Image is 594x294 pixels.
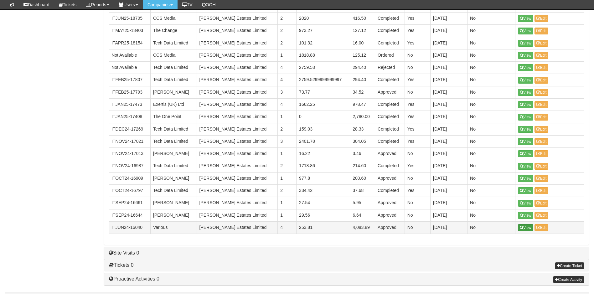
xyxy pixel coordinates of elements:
td: 2 [278,185,297,197]
td: 200.60 [350,172,375,184]
a: View [518,138,533,145]
td: 2 [278,123,297,135]
a: View [518,175,533,182]
td: Approved [375,221,405,234]
td: [PERSON_NAME] Estates Limited [197,221,278,234]
td: [DATE] [431,221,467,234]
td: 159.03 [297,123,350,135]
td: [DATE] [431,172,467,184]
td: ITSEP24-16661 [109,197,151,209]
td: [DATE] [431,209,467,221]
td: [PERSON_NAME] [150,172,197,184]
td: No [405,86,430,98]
td: [DATE] [431,99,467,111]
td: Completed [375,135,405,147]
td: No [467,86,515,98]
td: No [467,25,515,37]
a: Edit [535,187,549,194]
td: [DATE] [431,123,467,135]
td: 2759.53 [297,62,350,74]
td: [DATE] [431,12,467,24]
a: View [518,224,533,231]
a: Edit [535,40,549,47]
a: Edit [535,77,549,84]
td: [PERSON_NAME] Estates Limited [197,135,278,147]
td: Rejected [375,62,405,74]
td: 73.77 [297,86,350,98]
td: [DATE] [431,111,467,123]
td: 3 [278,135,297,147]
td: Tech Data Limited [150,160,197,172]
td: [PERSON_NAME] [150,209,197,221]
td: [DATE] [431,49,467,61]
td: No [467,221,515,234]
td: The One Point [150,111,197,123]
a: Edit [535,224,549,231]
td: [PERSON_NAME] Estates Limited [197,37,278,49]
td: 978.47 [350,99,375,111]
a: Edit [535,200,549,207]
td: 2,780.00 [350,111,375,123]
td: Completed [375,111,405,123]
td: 34.52 [350,86,375,98]
td: [PERSON_NAME] Estates Limited [197,25,278,37]
td: ITAPR25-18154 [109,37,151,49]
td: ITJUN24-16040 [109,221,151,234]
td: Tech Data Limited [150,185,197,197]
a: View [518,89,533,96]
td: 3 [278,86,297,98]
td: [DATE] [431,148,467,160]
td: ITOCT24-16797 [109,185,151,197]
a: View [518,200,533,207]
td: No [405,209,430,221]
td: 2 [278,12,297,24]
td: [DATE] [431,25,467,37]
a: Edit [535,101,549,108]
td: Yes [405,99,430,111]
td: 6.64 [350,209,375,221]
td: Tech Data Limited [150,74,197,86]
td: 416.50 [350,12,375,24]
a: View [518,114,533,121]
td: No [467,209,515,221]
td: 125.12 [350,49,375,61]
td: ITJAN25-17408 [109,111,151,123]
td: No [405,221,430,234]
td: CCS Media [150,12,197,24]
td: Approved [375,209,405,221]
a: View [518,212,533,219]
td: No [467,160,515,172]
td: Exertis (UK) Ltd [150,99,197,111]
td: 4 [278,74,297,86]
td: 3.46 [350,148,375,160]
a: View [518,28,533,34]
td: Yes [405,185,430,197]
td: [PERSON_NAME] [150,197,197,209]
td: 1 [278,49,297,61]
td: No [467,74,515,86]
td: 1 [278,197,297,209]
td: Completed [375,123,405,135]
td: Yes [405,160,430,172]
td: 0 [297,111,350,123]
td: No [405,148,430,160]
a: Edit [535,114,549,121]
td: [DATE] [431,86,467,98]
td: Yes [405,37,430,49]
td: 127.12 [350,25,375,37]
a: View [518,163,533,170]
td: 37.68 [350,185,375,197]
td: No [467,197,515,209]
a: View [518,150,533,157]
td: 2 [278,160,297,172]
td: [DATE] [431,185,467,197]
td: ITDEC24-17269 [109,123,151,135]
td: Tech Data Limited [150,135,197,147]
td: [PERSON_NAME] [150,148,197,160]
a: View [518,15,533,22]
td: 2 [278,37,297,49]
td: [PERSON_NAME] Estates Limited [197,160,278,172]
td: No [467,62,515,74]
td: Completed [375,25,405,37]
td: 2020 [297,12,350,24]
